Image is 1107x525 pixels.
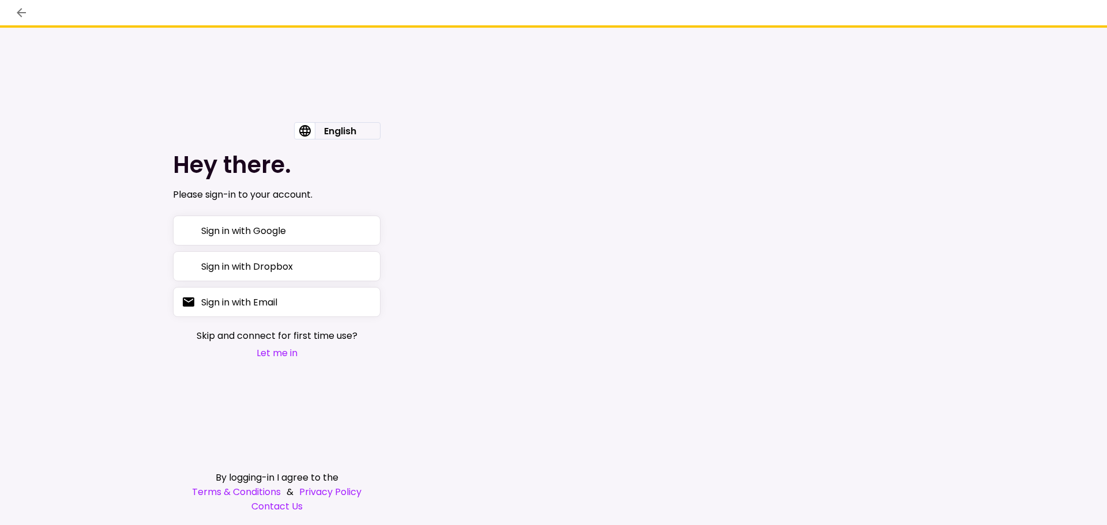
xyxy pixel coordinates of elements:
button: Sign in with Dropbox [173,251,381,281]
span: Skip and connect for first time use? [197,328,357,343]
h1: Hey there. [173,151,381,179]
div: Please sign-in to your account. [173,188,381,202]
button: Sign in with Google [173,216,381,245]
div: English [315,123,366,139]
div: & [173,485,381,499]
div: Sign in with Google [201,224,286,238]
div: Sign in with Dropbox [201,259,293,274]
button: back [12,3,31,22]
a: Contact Us [173,499,381,513]
a: Privacy Policy [299,485,362,499]
div: By logging-in I agree to the [173,470,381,485]
div: Sign in with Email [201,295,277,309]
button: Sign in with Email [173,287,381,317]
a: Terms & Conditions [192,485,281,499]
button: Let me in [197,346,357,360]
